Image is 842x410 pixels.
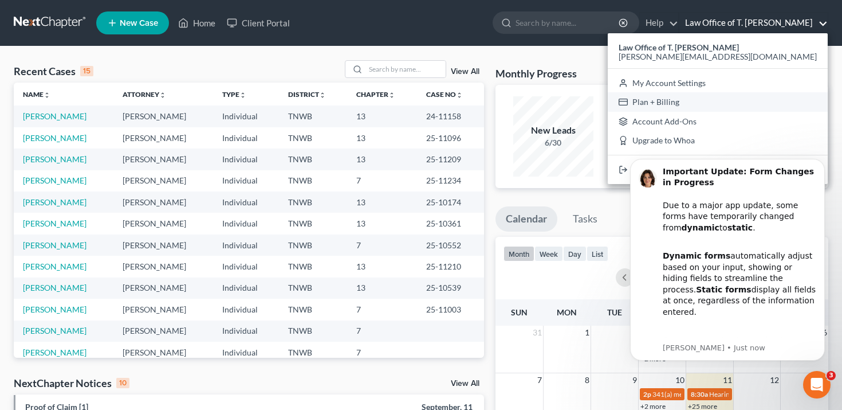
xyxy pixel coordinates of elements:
[44,92,50,99] i: unfold_more
[113,321,213,342] td: [PERSON_NAME]
[347,342,417,363] td: 7
[279,299,347,320] td: TNWB
[23,326,86,335] a: [PERSON_NAME]
[213,127,279,149] td: Individual
[674,373,686,387] span: 10
[279,235,347,256] td: TNWB
[417,192,484,213] td: 25-10174
[172,13,221,33] a: Home
[279,278,347,299] td: TNWB
[23,304,86,314] a: [PERSON_NAME]
[356,90,395,99] a: Chapterunfold_more
[116,378,129,388] div: 10
[279,321,347,342] td: TNWB
[584,373,591,387] span: 8
[347,256,417,277] td: 13
[608,73,828,93] a: My Account Settings
[213,342,279,363] td: Individual
[23,197,86,207] a: [PERSON_NAME]
[495,206,557,232] a: Calendar
[279,149,347,170] td: TNWB
[417,127,484,149] td: 25-11096
[279,106,347,127] td: TNWB
[631,373,638,387] span: 9
[417,256,484,277] td: 25-11210
[584,326,591,339] span: 1
[722,373,733,387] span: 11
[640,13,678,33] a: Help
[23,90,50,99] a: Nameunfold_more
[113,192,213,213] td: [PERSON_NAME]
[619,42,739,52] strong: Law Office of T. [PERSON_NAME]
[113,213,213,234] td: [PERSON_NAME]
[347,235,417,256] td: 7
[113,278,213,299] td: [PERSON_NAME]
[652,390,763,399] span: 341(a) meeting for [PERSON_NAME]
[213,278,279,299] td: Individual
[113,170,213,192] td: [PERSON_NAME]
[113,127,213,149] td: [PERSON_NAME]
[607,307,622,317] span: Tue
[23,261,86,271] a: [PERSON_NAME]
[120,19,158,28] span: New Case
[123,90,166,99] a: Attorneyunfold_more
[417,106,484,127] td: 24-11158
[113,342,213,363] td: [PERSON_NAME]
[513,137,593,149] div: 6/30
[113,149,213,170] td: [PERSON_NAME]
[643,390,651,399] span: 2p
[516,12,620,33] input: Search by name...
[769,373,780,387] span: 12
[562,206,608,232] a: Tasks
[532,326,543,339] span: 31
[608,131,828,151] a: Upgrade to Whoa
[80,66,93,76] div: 15
[50,175,203,265] div: Our team is actively working to re-integrate dynamic functionality and expects to have it restore...
[113,235,213,256] td: [PERSON_NAME]
[456,92,463,99] i: unfold_more
[587,246,608,261] button: list
[279,127,347,149] td: TNWB
[319,92,326,99] i: unfold_more
[23,111,86,121] a: [PERSON_NAME]
[451,380,479,388] a: View All
[347,321,417,342] td: 7
[388,92,395,99] i: unfold_more
[365,61,446,77] input: Search by name...
[213,106,279,127] td: Individual
[23,240,86,250] a: [PERSON_NAME]
[213,235,279,256] td: Individual
[288,90,326,99] a: Districtunfold_more
[619,52,817,61] span: [PERSON_NAME][EMAIL_ADDRESS][DOMAIN_NAME]
[451,68,479,76] a: View All
[557,307,577,317] span: Mon
[213,321,279,342] td: Individual
[279,213,347,234] td: TNWB
[23,133,86,143] a: [PERSON_NAME]
[417,299,484,320] td: 25-11003
[347,149,417,170] td: 13
[679,13,828,33] a: Law Office of T. [PERSON_NAME]
[827,371,836,380] span: 3
[213,192,279,213] td: Individual
[613,149,842,368] iframe: Intercom notifications message
[347,127,417,149] td: 13
[213,149,279,170] td: Individual
[221,13,296,33] a: Client Portal
[23,218,86,228] a: [PERSON_NAME]
[513,124,593,137] div: New Leads
[113,299,213,320] td: [PERSON_NAME]
[113,106,213,127] td: [PERSON_NAME]
[495,67,577,80] h3: Monthly Progress
[503,246,534,261] button: month
[213,299,279,320] td: Individual
[159,92,166,99] i: unfold_more
[709,390,798,399] span: Hearing for [PERSON_NAME]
